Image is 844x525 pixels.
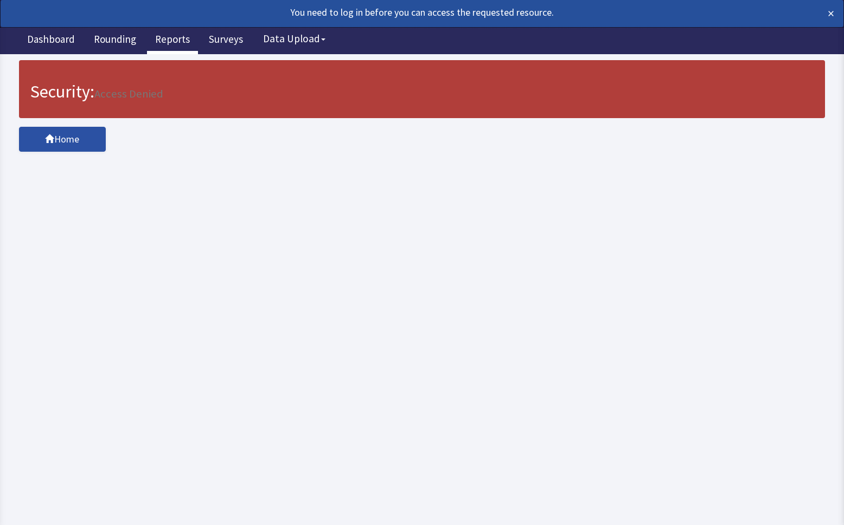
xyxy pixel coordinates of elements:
a: Surveys [201,27,251,54]
div: You need to log in before you can access the requested resource. [10,5,752,20]
a: Rounding [86,27,144,54]
a: Home [19,73,106,98]
h1: Security: [30,28,814,47]
button: Data Upload [257,29,332,49]
button: × [828,5,834,22]
a: Dashboard [19,27,83,54]
small: Access Denied [94,33,163,47]
a: Reports [147,27,198,54]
